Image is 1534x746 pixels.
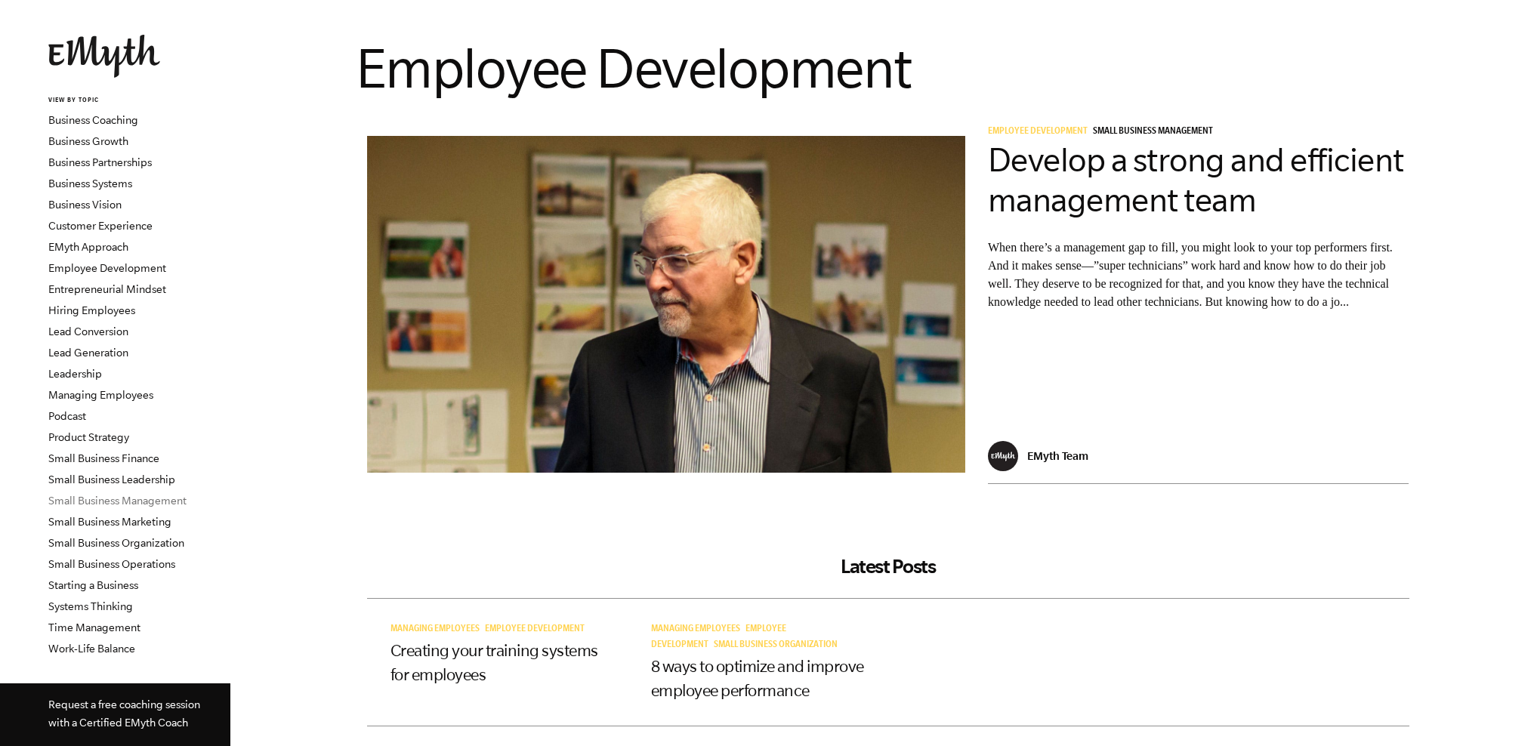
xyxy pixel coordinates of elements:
a: Business Coaching [48,114,138,126]
img: upskill-employees-leadership-team [367,136,965,473]
span: Managing Employees [390,624,480,635]
a: Hiring Employees [48,304,135,316]
span: Employee Development [485,624,585,635]
a: Lead Generation [48,347,128,359]
a: Employee Development [651,624,786,651]
a: Work-Life Balance [48,643,135,655]
a: Small Business Operations [48,558,175,570]
a: Systems Thinking [48,600,133,612]
a: Small Business Management [48,495,187,507]
a: Small Business Organization [714,640,843,651]
a: Small Business Leadership [48,473,175,486]
p: EMyth Team [1027,449,1088,462]
a: Podcast [48,410,86,422]
a: Managing Employees [651,624,745,635]
a: Business Systems [48,177,132,190]
a: Managing Employees [390,624,485,635]
a: Leadership [48,368,102,380]
a: Business Growth [48,135,128,147]
a: Employee Development [48,262,166,274]
a: Small Business Organization [48,537,184,549]
a: Time Management [48,621,140,633]
a: Develop a strong and efficient management team [988,141,1404,218]
a: Customer Experience [48,220,153,232]
img: EMyth Team - EMyth [988,441,1018,471]
h6: VIEW BY TOPIC [48,96,230,106]
h2: Latest Posts [367,555,1409,578]
a: Small Business Marketing [48,516,171,528]
a: 8 ways to optimize and improve employee performance [651,657,864,699]
span: Employee Development [988,127,1088,137]
a: Small Business Finance [48,452,159,464]
a: Entrepreneurial Mindset [48,283,166,295]
a: Starting a Business [48,579,138,591]
p: Request a free coaching session with a Certified EMyth Coach [48,695,206,732]
p: When there’s a management gap to fill, you might look to your top performers first. And it makes ... [988,239,1409,311]
img: EMyth [48,35,160,78]
span: Small Business Organization [714,640,838,651]
a: Employee Development [485,624,590,635]
a: Business Vision [48,199,122,211]
a: Managing Employees [48,389,153,401]
span: Managing Employees [651,624,740,635]
a: Creating your training systems for employees [390,641,598,683]
span: Small Business Management [1093,127,1213,137]
a: Small Business Management [1093,127,1218,137]
a: Business Partnerships [48,156,152,168]
a: Lead Conversion [48,325,128,338]
h1: Employee Development [356,35,1421,101]
iframe: Chat Widget [1458,674,1534,746]
a: Product Strategy [48,431,129,443]
a: Employee Development [988,127,1093,137]
a: EMyth Approach [48,241,128,253]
